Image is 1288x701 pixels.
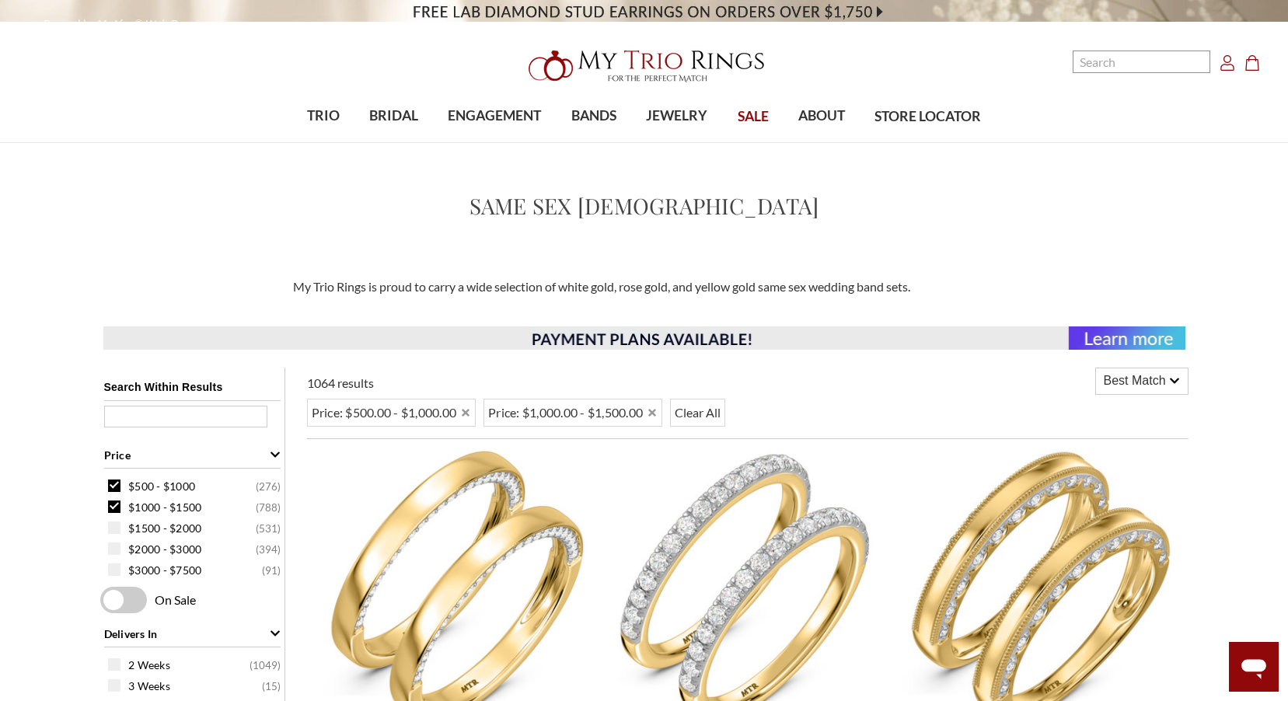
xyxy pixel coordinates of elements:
a: BRIDAL [354,91,433,141]
input: Search and use arrows or TAB to navigate results [1073,51,1210,73]
a: Account [1220,53,1235,71]
button: submenu toggle [814,141,829,143]
span: SALE [738,106,769,127]
button: submenu toggle [316,141,331,143]
span: JEWELRY [646,106,707,126]
img: My Trio Rings [520,41,769,91]
button: submenu toggle [386,141,402,143]
button: submenu toggle [586,141,602,143]
a: ENGAGEMENT [433,91,556,141]
span: TRIO [307,106,340,126]
div: My Trio Rings is proud to carry a wide selection of white gold, rose gold, and yellow gold same s... [284,277,1005,296]
button: submenu toggle [487,141,502,143]
a: STORE LOCATOR [860,92,996,142]
svg: cart.cart_preview [1244,55,1260,71]
span: BANDS [571,106,616,126]
span: ENGAGEMENT [448,106,541,126]
a: ABOUT [784,91,860,141]
span: BRIDAL [369,106,418,126]
a: Cart with 0 items [1244,53,1269,71]
span: STORE LOCATOR [874,106,981,127]
a: TRIO [292,91,354,141]
a: My Trio Rings [374,41,915,91]
div: Paused by McAfee® Web Boost [8,8,225,41]
span: ABOUT [798,106,845,126]
svg: Account [1220,55,1235,71]
a: BANDS [557,91,631,141]
h1: Same Sex [DEMOGRAPHIC_DATA] [469,190,819,222]
a: SALE [722,92,783,142]
a: JEWELRY [631,91,722,141]
button: submenu toggle [669,141,685,143]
